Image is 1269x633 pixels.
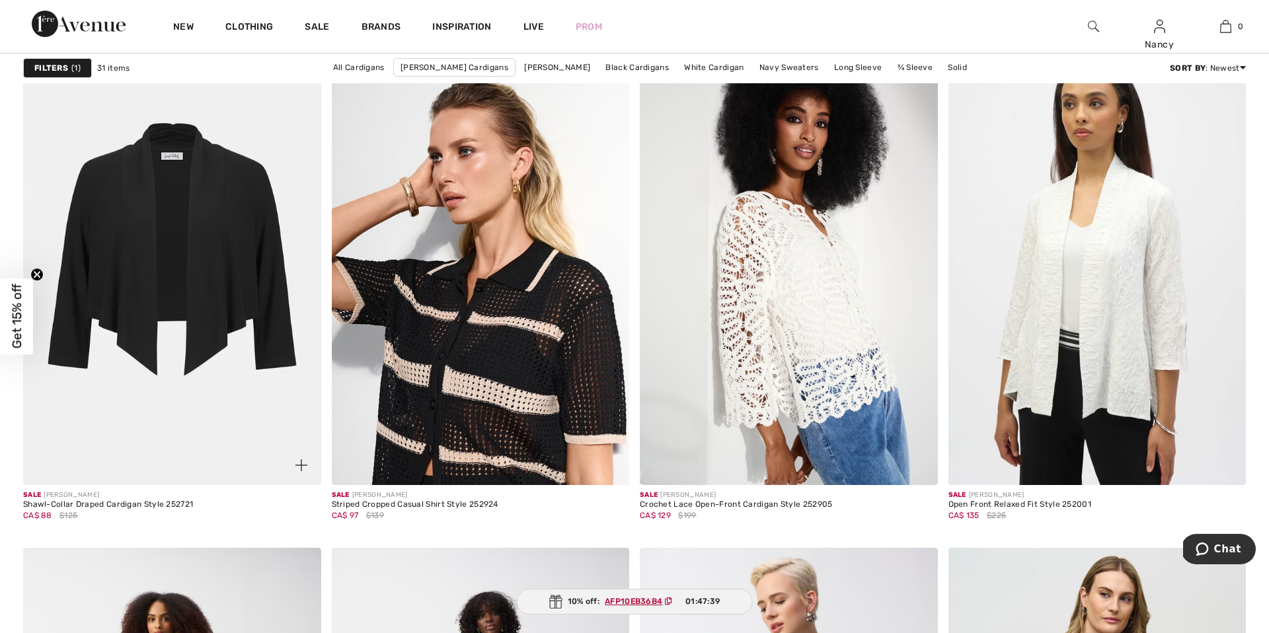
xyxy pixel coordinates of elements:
[23,511,52,520] span: CA$ 88
[685,595,720,607] span: 01:47:39
[948,490,1092,500] div: [PERSON_NAME]
[225,21,273,35] a: Clothing
[9,284,24,349] span: Get 15% off
[30,268,44,281] button: Close teaser
[640,511,671,520] span: CA$ 129
[517,589,753,614] div: 10% off:
[948,511,980,520] span: CA$ 135
[1154,20,1165,32] a: Sign In
[948,491,966,499] span: Sale
[1170,63,1206,73] strong: Sort By
[1193,19,1258,34] a: 0
[366,509,384,521] span: $139
[753,59,826,76] a: Navy Sweaters
[599,59,675,76] a: Black Cardigans
[23,500,193,509] div: Shawl-Collar Draped Cardigan Style 252721
[362,21,401,35] a: Brands
[640,491,658,499] span: Sale
[1238,20,1243,32] span: 0
[1154,19,1165,34] img: My Info
[948,500,1092,509] div: Open Front Relaxed Fit Style 252001
[173,21,194,35] a: New
[677,59,750,76] a: White Cardigan
[23,39,321,486] img: Shawl-Collar Draped Cardigan Style 252721. Black
[827,59,888,76] a: Long Sleeve
[332,39,630,486] img: Striped Cropped Casual Shirt Style 252924. Black/parchment
[34,62,68,74] strong: Filters
[678,509,696,521] span: $199
[605,597,662,606] ins: AFP10EB36B4
[549,595,562,609] img: Gift.svg
[432,21,491,35] span: Inspiration
[640,39,938,486] img: Crochet Lace Open-Front Cardigan Style 252905. Vanilla 30
[948,39,1247,486] img: Open Front Relaxed Fit Style 252001. White
[640,490,833,500] div: [PERSON_NAME]
[640,500,833,509] div: Crochet Lace Open-Front Cardigan Style 252905
[891,59,939,76] a: ¾ Sleeve
[295,459,307,471] img: plus_v2.svg
[332,511,359,520] span: CA$ 97
[305,21,329,35] a: Sale
[1220,19,1231,34] img: My Bag
[1170,62,1246,74] div: : Newest
[987,509,1006,521] span: $225
[1127,38,1192,52] div: Nancy
[576,20,602,34] a: Prom
[1088,19,1099,34] img: search the website
[393,58,516,77] a: [PERSON_NAME] Cardigans
[23,491,41,499] span: Sale
[32,11,126,37] img: 1ère Avenue
[332,490,498,500] div: [PERSON_NAME]
[71,62,81,74] span: 1
[941,59,974,76] a: Solid
[1183,534,1256,567] iframe: Opens a widget where you can chat to one of our agents
[332,500,498,509] div: Striped Cropped Casual Shirt Style 252924
[59,509,77,521] span: $125
[23,490,193,500] div: [PERSON_NAME]
[518,59,597,76] a: [PERSON_NAME]
[332,491,350,499] span: Sale
[327,59,391,76] a: All Cardigans
[97,62,130,74] span: 31 items
[523,20,544,34] a: Live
